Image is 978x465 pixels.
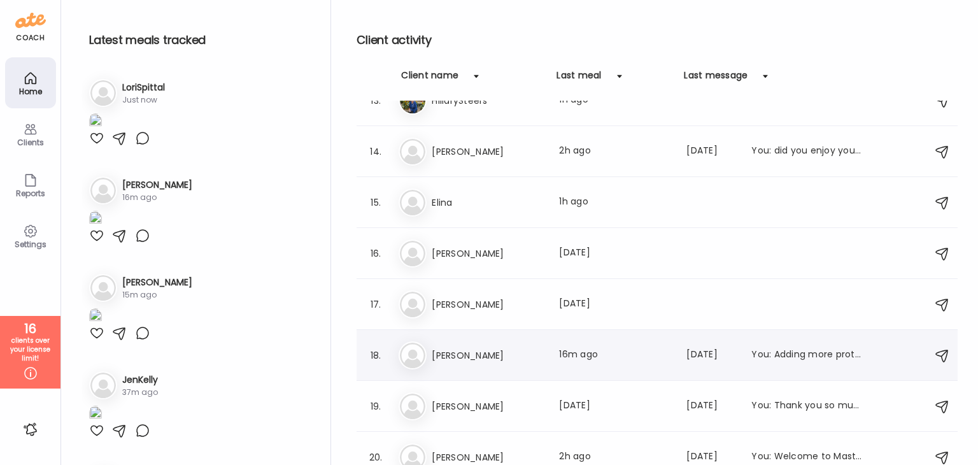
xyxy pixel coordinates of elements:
div: Settings [8,240,53,248]
img: bg-avatar-default.svg [90,80,116,106]
div: 19. [368,399,383,414]
div: 2h ago [559,144,671,159]
div: 16 [4,321,56,336]
div: Just now [122,94,165,106]
img: bg-avatar-default.svg [90,275,116,301]
div: [DATE] [559,297,671,312]
img: bg-avatar-default.svg [400,394,425,419]
img: bg-avatar-default.svg [400,292,425,317]
h3: [PERSON_NAME] [122,276,192,289]
div: 2h ago [559,450,671,465]
div: Last meal [556,69,601,89]
h3: [PERSON_NAME] [432,450,544,465]
img: bg-avatar-default.svg [400,139,425,164]
div: You: did you enjoy your preplanned brownie slowly and mindfully? [751,144,863,159]
h3: [PERSON_NAME] [432,297,544,312]
div: 14. [368,144,383,159]
div: [DATE] [686,144,736,159]
img: avatars%2FRJteFs3GhigpuZE7lLqV7PdZ69D2 [400,88,425,113]
div: 15. [368,195,383,210]
h3: [PERSON_NAME] [122,178,192,192]
h2: Latest meals tracked [89,31,310,50]
div: 16m ago [559,348,671,363]
div: 18. [368,348,383,363]
div: Last message [684,69,748,89]
div: clients over your license limit! [4,336,56,363]
div: You: Welcome to Mastery [751,450,863,465]
div: [DATE] [686,399,736,414]
div: Clients [8,138,53,147]
h3: [PERSON_NAME] [432,144,544,159]
div: 1h ago [559,195,671,210]
div: Reports [8,189,53,197]
h3: [PERSON_NAME] [432,399,544,414]
div: Home [8,87,53,96]
img: bg-avatar-default.svg [90,373,116,398]
h3: Elina [432,195,544,210]
h2: Client activity [357,31,958,50]
img: images%2FbVzNsLljHMfToQBlo5e0Pk5ePIj2%2FMimvKSHCZ0vhgrfuKVGI%2Fk2iaq0WiMg6brnuDkNmS_1080 [89,113,102,131]
h3: JenKelly [122,373,158,387]
div: [DATE] [686,348,736,363]
div: 13. [368,93,383,108]
div: 20. [368,450,383,465]
div: coach [16,32,45,43]
img: images%2FMtcnm53qDHMSHujxAUWRTRxzFMX2%2FDVcyF00TgBhO9BG7Q1lp%2FUjMc091BEeOKbjtypaEG_1080 [89,211,102,228]
img: ate [15,10,46,31]
img: images%2FbbyQNxsEKpfwiGLsxlfrmQhO27W2%2FhQiYZJQBxPCwAs3y1bui%2FjWx2MSK4Tq7VuOZ5vvt6_1080 [89,308,102,325]
div: Client name [401,69,458,89]
div: 16m ago [122,192,192,203]
div: You: Adding more protein to each of your meals may help you start making progress again. Eat the ... [751,348,863,363]
h3: HillarySteers [432,93,544,108]
img: bg-avatar-default.svg [400,241,425,266]
img: bg-avatar-default.svg [90,178,116,203]
div: 37m ago [122,387,158,398]
div: 1h ago [559,93,671,108]
h3: LoriSpittal [122,81,165,94]
img: bg-avatar-default.svg [400,343,425,368]
div: You: Thank you so much!!! [751,399,863,414]
img: bg-avatar-default.svg [400,190,425,215]
div: [DATE] [559,246,671,261]
h3: [PERSON_NAME] [432,348,544,363]
div: 16. [368,246,383,261]
img: images%2FtMmoAjnpC4W6inctRLcbakHpIsj1%2FvDbr21xOdMJMzJmsi9B4%2FosVvRFtBETmpMnmJTtDd_1080 [89,406,102,423]
div: 15m ago [122,289,192,301]
div: [DATE] [686,450,736,465]
h3: [PERSON_NAME] [432,246,544,261]
div: 17. [368,297,383,312]
div: [DATE] [559,399,671,414]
